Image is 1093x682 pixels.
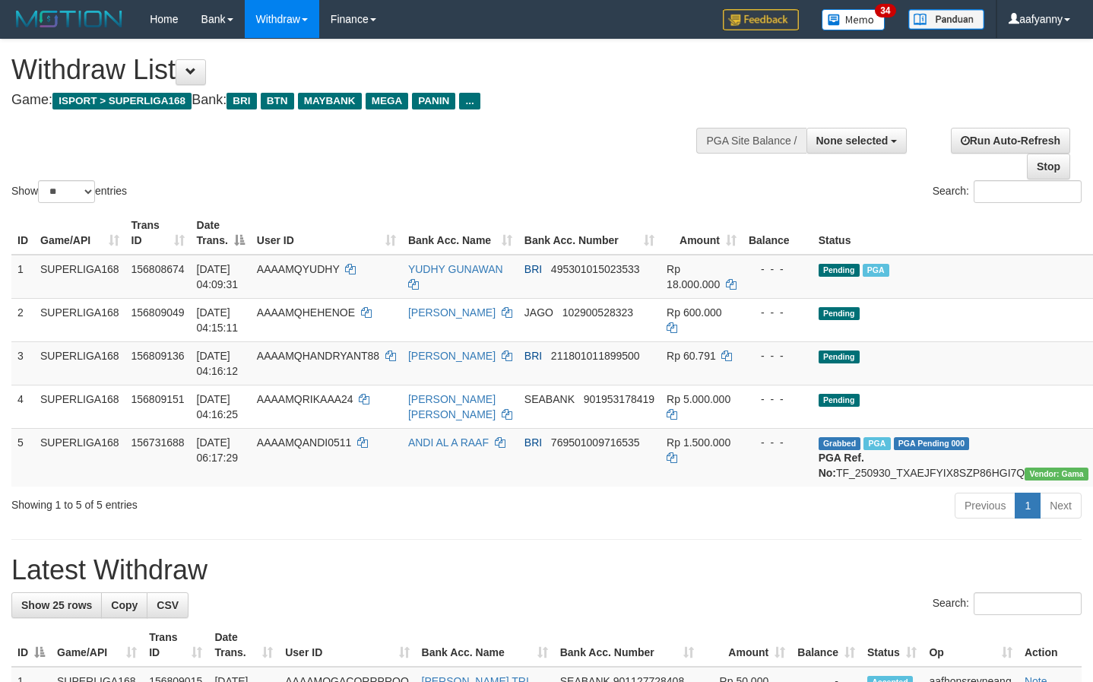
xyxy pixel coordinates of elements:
[923,623,1018,667] th: Op: activate to sort column ascending
[524,350,542,362] span: BRI
[11,341,34,385] td: 3
[863,437,890,450] span: Marked by aafromsomean
[700,623,792,667] th: Amount: activate to sort column ascending
[819,264,860,277] span: Pending
[819,307,860,320] span: Pending
[408,350,496,362] a: [PERSON_NAME]
[11,385,34,428] td: 4
[21,599,92,611] span: Show 25 rows
[667,263,720,290] span: Rp 18.000.000
[806,128,908,154] button: None selected
[933,180,1082,203] label: Search:
[696,128,806,154] div: PGA Site Balance /
[955,493,1015,519] a: Previous
[562,306,633,319] span: Copy 102900528323 to clipboard
[524,436,542,449] span: BRI
[34,255,125,299] td: SUPERLIGA168
[52,93,192,109] span: ISPORT > SUPERLIGA168
[251,211,402,255] th: User ID: activate to sort column ascending
[11,592,102,618] a: Show 25 rows
[816,135,889,147] span: None selected
[38,180,95,203] select: Showentries
[34,298,125,341] td: SUPERLIGA168
[518,211,661,255] th: Bank Acc. Number: activate to sort column ascending
[191,211,251,255] th: Date Trans.: activate to sort column descending
[11,555,1082,585] h1: Latest Withdraw
[366,93,409,109] span: MEGA
[261,93,294,109] span: BTN
[131,393,185,405] span: 156809151
[279,623,415,667] th: User ID: activate to sort column ascending
[791,623,861,667] th: Balance: activate to sort column ascending
[208,623,279,667] th: Date Trans.: activate to sort column ascending
[11,491,444,512] div: Showing 1 to 5 of 5 entries
[819,394,860,407] span: Pending
[459,93,480,109] span: ...
[408,393,496,420] a: [PERSON_NAME] [PERSON_NAME]
[257,306,355,319] span: AAAAMQHEHENOE
[524,263,542,275] span: BRI
[667,436,730,449] span: Rp 1.500.000
[408,263,503,275] a: YUDHY GUNAWAN
[667,350,716,362] span: Rp 60.791
[524,393,575,405] span: SEABANK
[11,623,51,667] th: ID: activate to sort column descending
[125,211,191,255] th: Trans ID: activate to sort column ascending
[298,93,362,109] span: MAYBANK
[197,436,239,464] span: [DATE] 06:17:29
[667,393,730,405] span: Rp 5.000.000
[819,351,860,363] span: Pending
[34,428,125,487] td: SUPERLIGA168
[197,393,239,420] span: [DATE] 04:16:25
[551,350,640,362] span: Copy 211801011899500 to clipboard
[257,350,379,362] span: AAAAMQHANDRYANT88
[408,436,489,449] a: ANDI AL A RAAF
[863,264,889,277] span: Marked by aafandaneth
[749,305,806,320] div: - - -
[822,9,885,30] img: Button%20Memo.svg
[11,211,34,255] th: ID
[743,211,813,255] th: Balance
[908,9,984,30] img: panduan.png
[749,262,806,277] div: - - -
[34,385,125,428] td: SUPERLIGA168
[524,306,553,319] span: JAGO
[197,263,239,290] span: [DATE] 04:09:31
[143,623,208,667] th: Trans ID: activate to sort column ascending
[11,8,127,30] img: MOTION_logo.png
[819,437,861,450] span: Grabbed
[227,93,256,109] span: BRI
[875,4,895,17] span: 34
[1027,154,1070,179] a: Stop
[51,623,143,667] th: Game/API: activate to sort column ascending
[894,437,970,450] span: PGA Pending
[402,211,518,255] th: Bank Acc. Name: activate to sort column ascending
[861,623,924,667] th: Status: activate to sort column ascending
[34,341,125,385] td: SUPERLIGA168
[197,350,239,377] span: [DATE] 04:16:12
[147,592,189,618] a: CSV
[131,306,185,319] span: 156809049
[974,180,1082,203] input: Search:
[551,436,640,449] span: Copy 769501009716535 to clipboard
[11,255,34,299] td: 1
[661,211,743,255] th: Amount: activate to sort column ascending
[951,128,1070,154] a: Run Auto-Refresh
[974,592,1082,615] input: Search:
[101,592,147,618] a: Copy
[257,263,340,275] span: AAAAMQYUDHY
[412,93,455,109] span: PANIN
[933,592,1082,615] label: Search:
[584,393,654,405] span: Copy 901953178419 to clipboard
[11,298,34,341] td: 2
[34,211,125,255] th: Game/API: activate to sort column ascending
[1015,493,1041,519] a: 1
[11,428,34,487] td: 5
[723,9,799,30] img: Feedback.jpg
[257,393,353,405] span: AAAAMQRIKAAA24
[157,599,179,611] span: CSV
[11,55,714,85] h1: Withdraw List
[819,452,864,479] b: PGA Ref. No:
[551,263,640,275] span: Copy 495301015023533 to clipboard
[257,436,352,449] span: AAAAMQANDI0511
